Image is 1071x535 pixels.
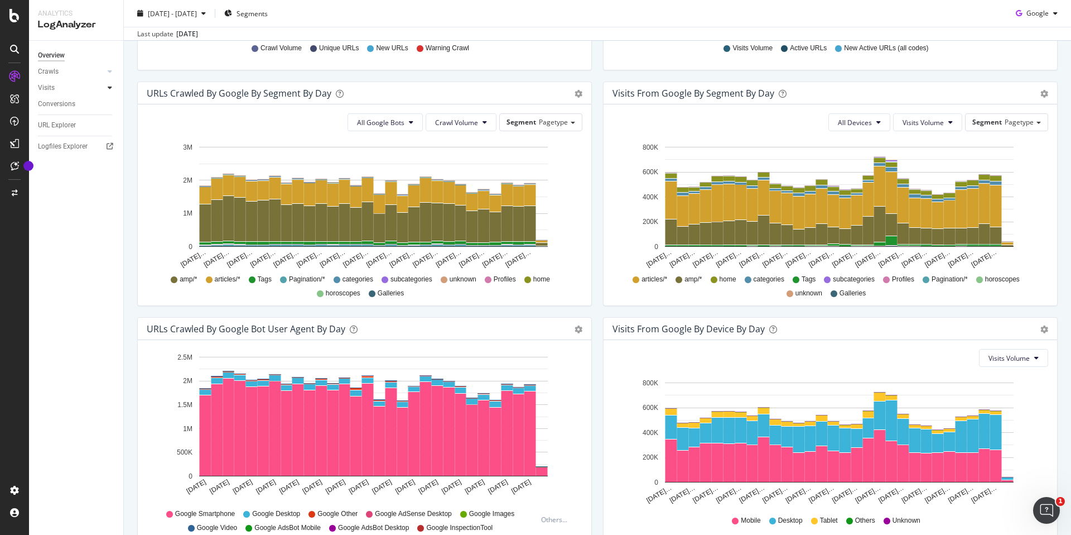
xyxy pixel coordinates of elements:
button: [DATE] - [DATE] [133,4,210,22]
button: Segments [220,4,272,22]
text: 200K [643,218,658,226]
text: [DATE] [185,478,208,495]
text: [DATE] [464,478,486,495]
text: 2M [183,378,192,385]
div: Tooltip anchor [23,161,33,171]
svg: A chart. [147,349,582,504]
text: [DATE] [510,478,532,495]
span: New Active URLs (all codes) [844,44,928,53]
span: amp/* [684,275,702,284]
text: [DATE] [348,478,370,495]
text: 1M [183,210,192,218]
span: Profiles [892,275,914,284]
span: Pagination/* [289,275,325,284]
span: Unique URLs [319,44,359,53]
span: [DATE] - [DATE] [148,8,197,18]
text: 200K [643,453,658,461]
span: Google AdSense Desktop [375,509,451,519]
a: Crawls [38,66,104,78]
a: Logfiles Explorer [38,141,115,152]
svg: A chart. [147,140,582,270]
text: 2.5M [177,354,192,361]
text: 0 [189,472,192,480]
span: Pagetype [1005,117,1034,127]
span: 1 [1056,497,1065,506]
div: Logfiles Explorer [38,141,88,152]
text: 600K [643,404,658,412]
text: [DATE] [394,478,416,495]
span: articles/* [641,275,667,284]
text: 3M [183,144,192,151]
text: [DATE] [371,478,393,495]
div: gear [575,90,582,98]
span: Google InspectionTool [426,523,493,533]
span: Google Desktop [252,509,300,519]
div: Visits [38,82,55,94]
span: Google AdsBot Desktop [338,523,409,533]
text: [DATE] [278,478,300,495]
span: Google Images [469,509,514,519]
div: URL Explorer [38,120,76,131]
text: [DATE] [487,478,509,495]
span: Google [1026,8,1049,18]
text: [DATE] [301,478,324,495]
text: 600K [643,168,658,176]
text: [DATE] [255,478,277,495]
text: 500K [177,448,192,456]
span: Desktop [778,516,803,526]
iframe: Intercom live chat [1033,497,1060,524]
text: 1.5M [177,401,192,409]
text: 400K [643,429,658,437]
text: 0 [654,479,658,486]
button: Visits Volume [979,349,1048,367]
a: URL Explorer [38,120,115,131]
span: All Devices [838,118,872,127]
span: New URLs [376,44,408,53]
span: categories [754,275,784,284]
div: Crawls [38,66,59,78]
div: Conversions [38,98,75,110]
text: 800K [643,379,658,387]
span: Warning Crawl [426,44,469,53]
span: Pagetype [539,117,568,127]
text: 1M [183,425,192,433]
span: Google AdsBot Mobile [254,523,321,533]
span: Profiles [494,275,516,284]
text: 0 [654,243,658,251]
span: Google Smartphone [175,509,235,519]
button: Visits Volume [893,113,962,131]
span: home [720,275,736,284]
text: 800K [643,144,658,151]
button: Crawl Volume [426,113,496,131]
div: Last update [137,29,198,39]
a: Conversions [38,98,115,110]
span: Visits Volume [732,44,773,53]
text: [DATE] [208,478,230,495]
span: subcategories [390,275,432,284]
div: URLs Crawled by Google bot User Agent By Day [147,323,345,335]
span: Google Video [197,523,238,533]
div: gear [1040,90,1048,98]
button: All Devices [828,113,890,131]
div: URLs Crawled by Google By Segment By Day [147,88,331,99]
span: subcategories [833,275,875,284]
span: Segment [972,117,1002,127]
div: gear [1040,326,1048,333]
span: articles/* [215,275,240,284]
span: Visits Volume [903,118,944,127]
span: unknown [450,275,476,284]
svg: A chart. [612,140,1048,270]
text: [DATE] [324,478,346,495]
span: horoscopes [326,289,360,298]
span: Google Other [317,509,358,519]
text: 2M [183,176,192,184]
span: amp/* [180,275,197,284]
text: [DATE] [417,478,440,495]
svg: A chart. [612,376,1048,505]
span: Tags [258,275,272,284]
span: unknown [795,289,822,298]
div: Others... [541,515,572,524]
